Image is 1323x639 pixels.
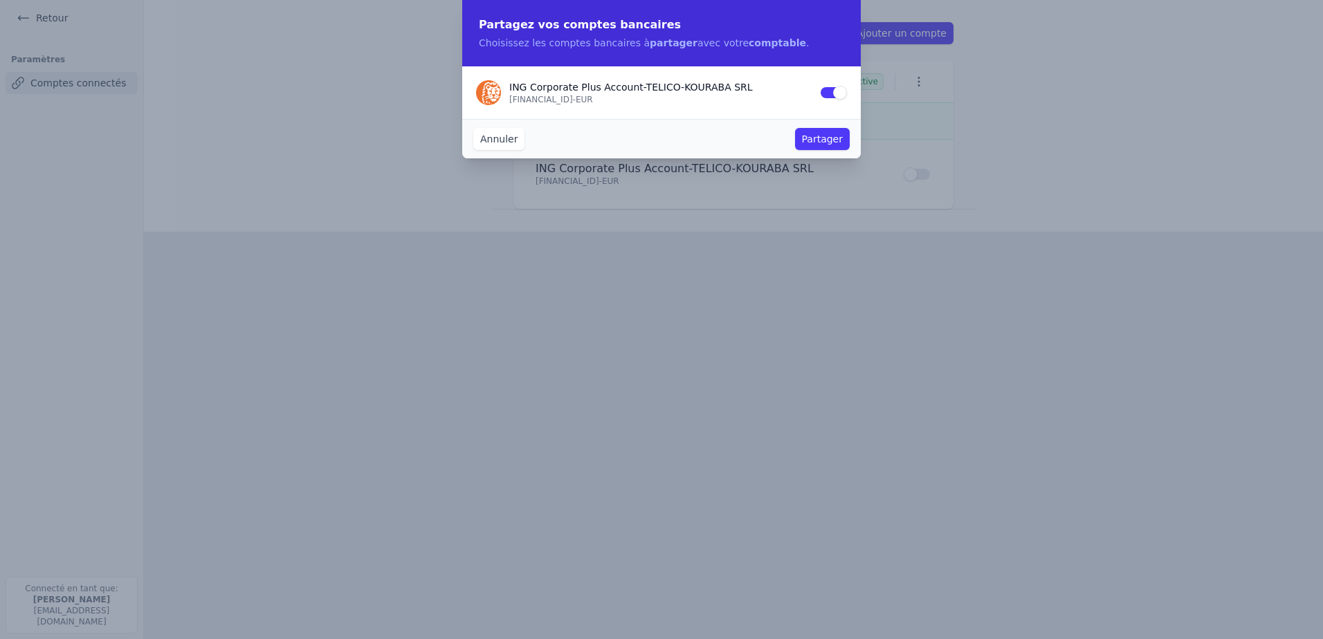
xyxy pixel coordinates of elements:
[479,17,844,33] h2: Partagez vos comptes bancaires
[749,37,806,48] strong: comptable
[650,37,697,48] strong: partager
[473,128,524,150] button: Annuler
[509,80,811,94] p: ING Corporate Plus Account - TELICO-KOURABA SRL
[479,36,844,50] p: Choisissez les comptes bancaires à avec votre .
[509,94,811,105] p: [FINANCIAL_ID] - EUR
[795,128,850,150] button: Partager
